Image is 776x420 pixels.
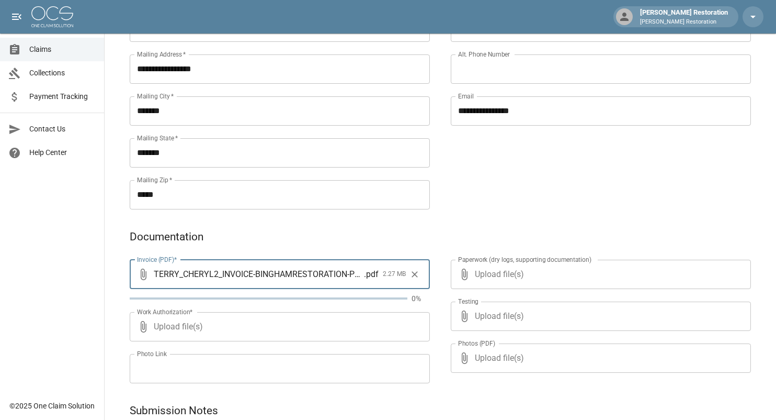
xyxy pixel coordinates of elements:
label: Photo Link [137,349,167,358]
div: © 2025 One Claim Solution [9,401,95,411]
label: Mailing State [137,134,178,142]
span: Payment Tracking [29,91,96,102]
label: Mailing City [137,92,174,101]
p: 0% [412,293,430,304]
p: [PERSON_NAME] Restoration [640,18,728,27]
img: ocs-logo-white-transparent.png [31,6,73,27]
span: Contact Us [29,124,96,135]
label: Invoice (PDF)* [137,255,177,264]
label: Paperwork (dry logs, supporting documentation) [458,255,591,264]
label: Email [458,92,474,101]
span: 2.27 MB [383,269,406,280]
span: Claims [29,44,96,55]
span: Help Center [29,147,96,158]
label: Photos (PDF) [458,339,495,348]
button: Clear [407,267,423,282]
label: Alt. Phone Number [458,50,510,59]
label: Mailing Zip [137,175,173,184]
span: . pdf [364,268,379,280]
label: Work Authorization* [137,307,193,316]
label: Testing [458,297,478,306]
span: Upload file(s) [475,260,723,289]
span: Collections [29,68,96,79]
button: open drawer [6,6,27,27]
label: Mailing Address [137,50,186,59]
span: Upload file(s) [154,312,402,341]
span: Upload file(s) [475,344,723,373]
span: Upload file(s) [475,302,723,331]
div: [PERSON_NAME] Restoration [636,7,732,26]
span: TERRY_CHERYL2_INVOICE-BINGHAMRESTORATION-PHX [154,268,364,280]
